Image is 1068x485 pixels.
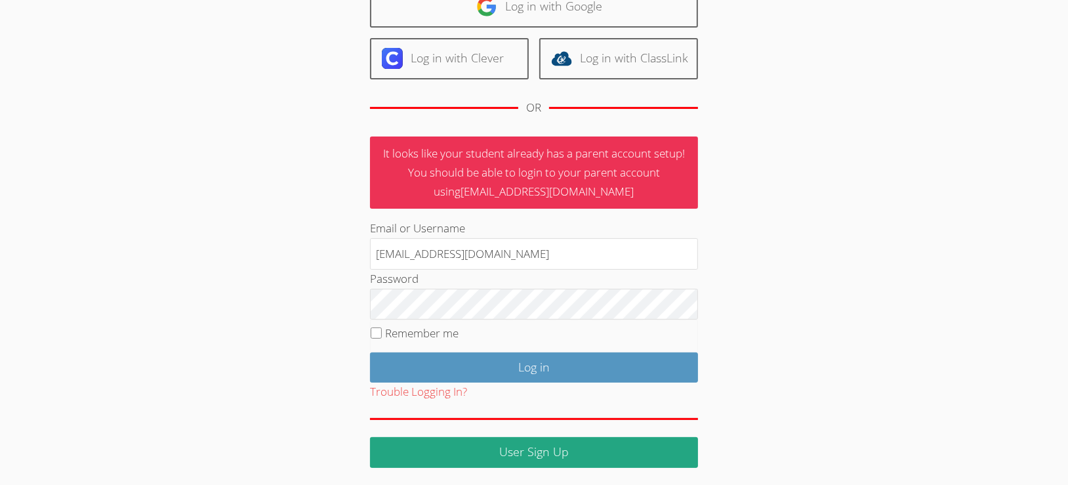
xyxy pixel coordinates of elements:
input: Log in [370,352,698,383]
a: Log in with ClassLink [539,38,698,79]
label: Email or Username [370,221,465,236]
label: Remember me [385,326,459,341]
a: User Sign Up [370,437,698,468]
button: Trouble Logging In? [370,383,467,402]
img: classlink-logo-d6bb404cc1216ec64c9a2012d9dc4662098be43eaf13dc465df04b49fa7ab582.svg [551,48,572,69]
img: clever-logo-6eab21bc6e7a338710f1a6ff85c0baf02591cd810cc4098c63d3a4b26e2feb20.svg [382,48,403,69]
label: Password [370,271,419,286]
p: It looks like your student already has a parent account setup! You should be able to login to you... [370,137,698,209]
div: OR [526,98,541,117]
a: Log in with Clever [370,38,529,79]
